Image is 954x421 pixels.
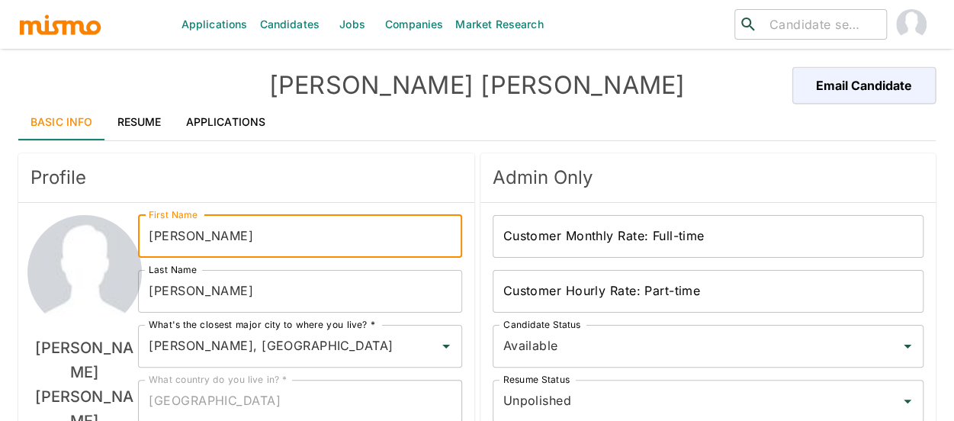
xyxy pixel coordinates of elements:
img: Maia Reyes [896,9,927,40]
a: Basic Info [18,104,105,140]
button: Email Candidate [792,67,936,104]
label: What country do you live in? * [149,373,287,386]
button: Open [897,336,918,357]
label: Last Name [149,263,197,276]
label: Resume Status [503,373,570,386]
a: Applications [174,104,278,140]
span: Profile [31,166,462,190]
label: What's the closest major city to where you live? * [149,318,375,331]
h4: [PERSON_NAME] [PERSON_NAME] [248,70,707,101]
button: Open [897,390,918,412]
label: Candidate Status [503,318,580,331]
a: Resume [105,104,174,140]
input: Candidate search [763,14,881,35]
span: Admin Only [493,166,924,190]
img: Luis Muñoz [27,215,142,329]
label: First Name [149,208,198,221]
img: logo [18,13,102,36]
button: Open [435,336,457,357]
